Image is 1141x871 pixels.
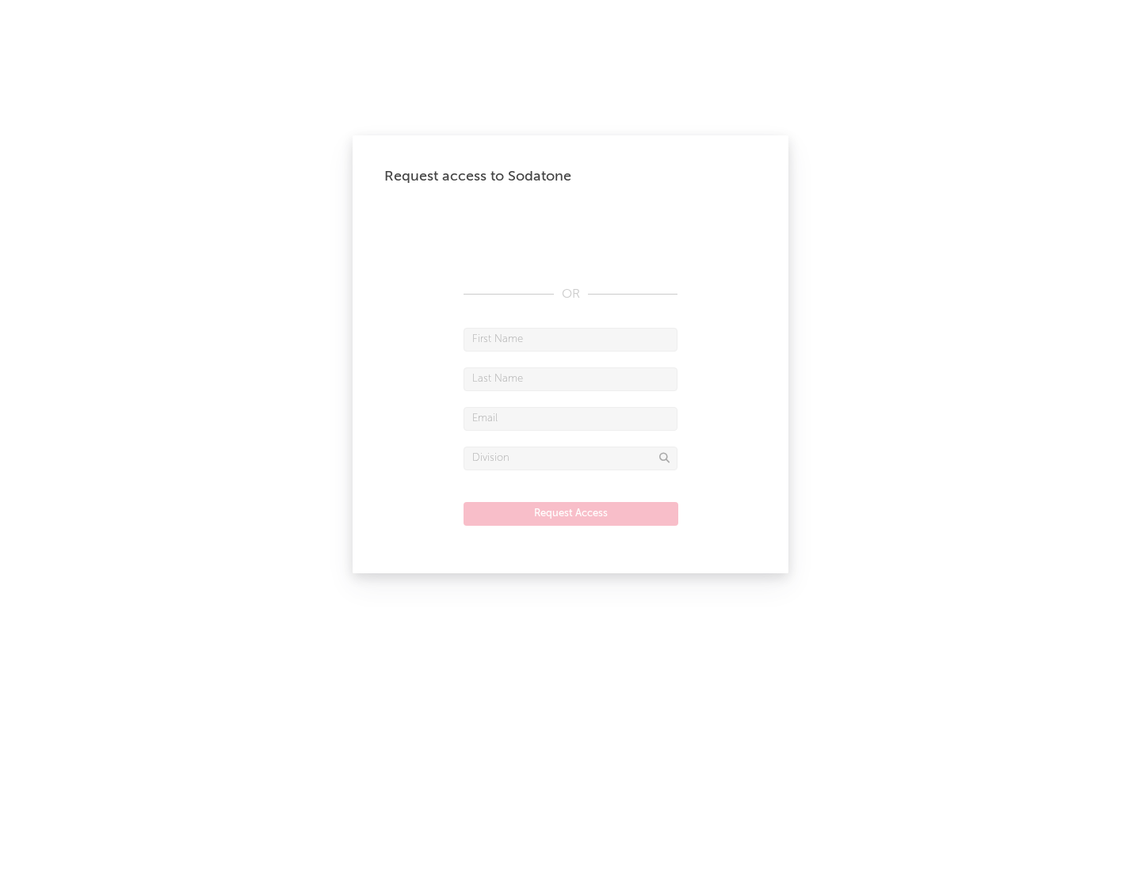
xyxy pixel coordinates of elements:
button: Request Access [464,502,678,526]
input: Email [464,407,677,431]
input: First Name [464,328,677,352]
div: OR [464,285,677,304]
input: Last Name [464,367,677,391]
input: Division [464,447,677,470]
div: Request access to Sodatone [384,167,757,186]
